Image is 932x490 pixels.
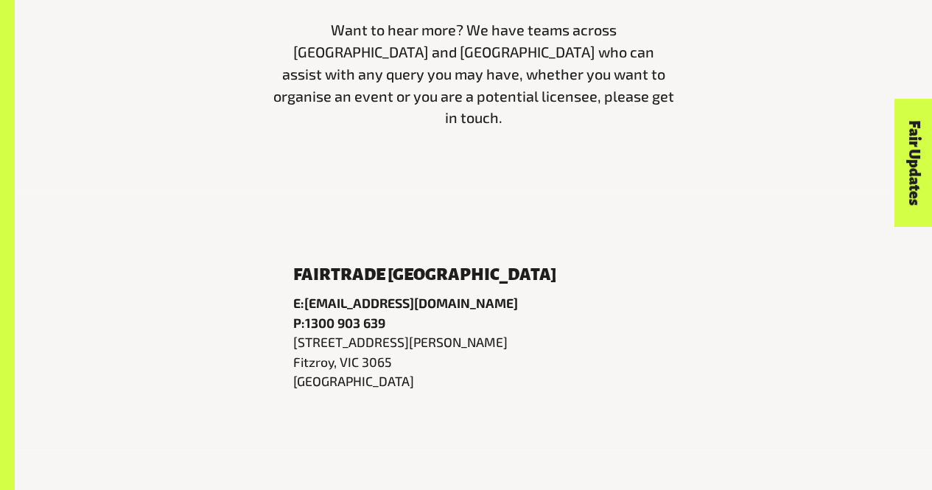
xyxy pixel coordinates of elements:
h6: Fairtrade [GEOGRAPHIC_DATA] [293,266,654,284]
p: [STREET_ADDRESS][PERSON_NAME] Fitzroy, VIC 3065 [GEOGRAPHIC_DATA] [293,332,654,391]
p: E: [293,293,654,312]
a: 1300 903 639 [305,315,385,331]
p: P: [293,313,654,332]
span: Want to hear more? We have teams across [GEOGRAPHIC_DATA] and [GEOGRAPHIC_DATA] who can assist wi... [273,21,674,126]
a: [EMAIL_ADDRESS][DOMAIN_NAME] [304,295,518,311]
